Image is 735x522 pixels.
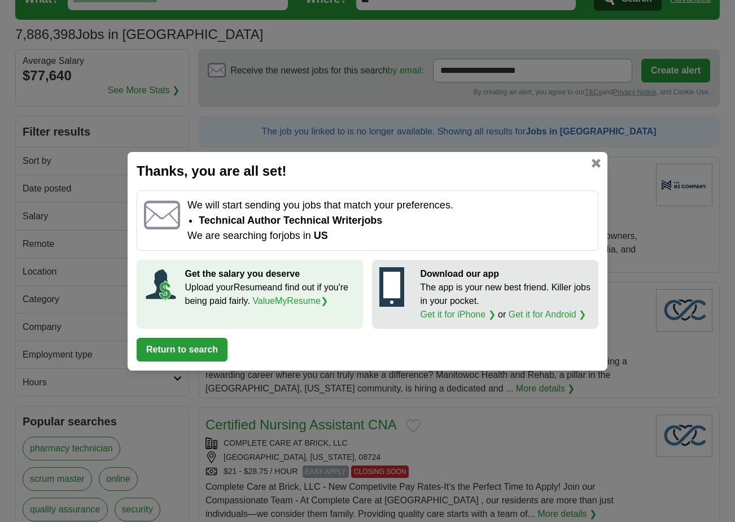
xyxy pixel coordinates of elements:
p: We are searching for jobs in [187,228,591,243]
a: Get it for iPhone ❯ [421,310,496,319]
h2: Thanks, you are all set! [137,161,598,181]
span: US [314,230,328,241]
a: Get it for Android ❯ [509,310,587,319]
p: Upload your Resume and find out if you're being paid fairly. [185,281,356,308]
li: Technical Author Technical Writer jobs [199,213,591,228]
p: Get the salary you deserve [185,267,356,281]
p: We will start sending you jobs that match your preferences. [187,198,591,213]
p: The app is your new best friend. Killer jobs in your pocket. or [421,281,592,321]
p: Download our app [421,267,592,281]
a: ValueMyResume❯ [252,296,328,306]
button: Return to search [137,338,228,362]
